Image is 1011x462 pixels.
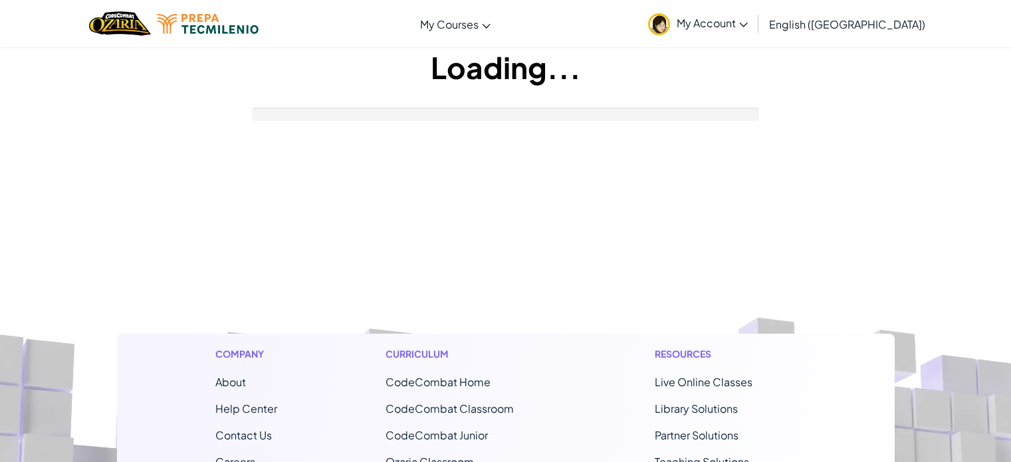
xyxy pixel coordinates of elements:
[655,375,752,389] a: Live Online Classes
[648,13,670,35] img: avatar
[677,16,748,30] span: My Account
[215,375,246,389] a: About
[386,402,514,415] a: CodeCombat Classroom
[655,402,738,415] a: Library Solutions
[215,347,277,361] h1: Company
[215,402,277,415] a: Help Center
[769,17,925,31] span: English ([GEOGRAPHIC_DATA])
[386,428,488,442] a: CodeCombat Junior
[215,428,272,442] span: Contact Us
[89,10,151,37] img: Home
[386,375,491,389] span: CodeCombat Home
[655,428,738,442] a: Partner Solutions
[413,6,497,42] a: My Courses
[420,17,479,31] span: My Courses
[386,347,546,361] h1: Curriculum
[655,347,796,361] h1: Resources
[641,3,754,45] a: My Account
[762,6,932,42] a: English ([GEOGRAPHIC_DATA])
[89,10,151,37] a: Ozaria by CodeCombat logo
[158,14,259,34] img: Tecmilenio logo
